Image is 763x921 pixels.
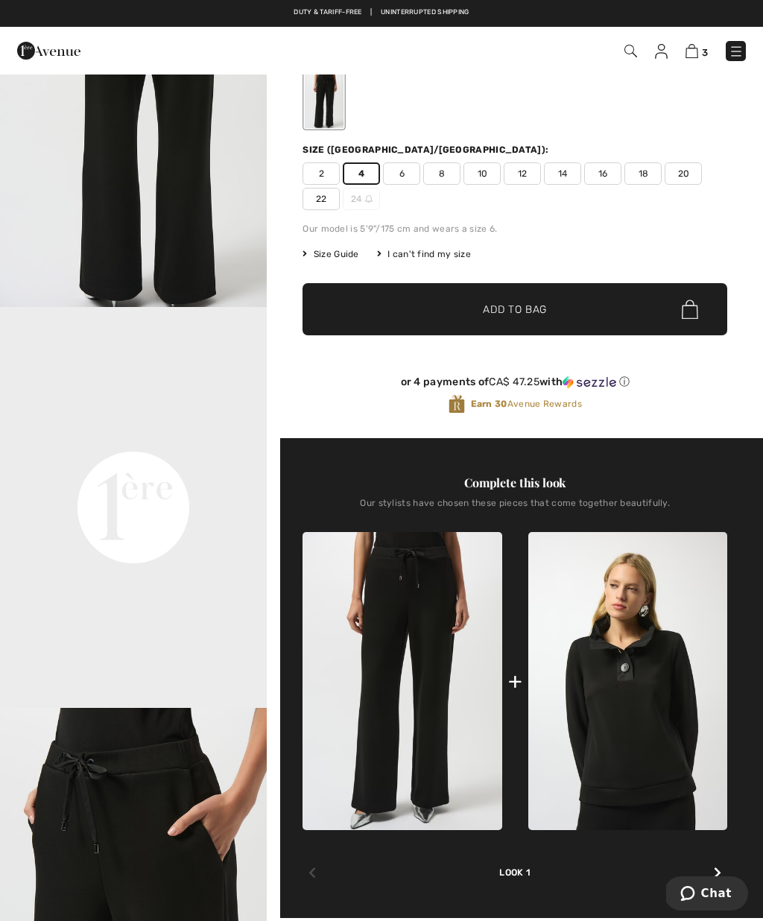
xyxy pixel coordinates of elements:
span: 16 [584,162,621,185]
a: Duty & tariff-free | Uninterrupted shipping [294,8,469,16]
img: ring-m.svg [365,195,373,203]
div: Our stylists have chosen these pieces that come together beautifully. [303,498,727,520]
span: 22 [303,188,340,210]
img: Search [624,45,637,57]
img: Sezzle [563,376,616,389]
span: 18 [624,162,662,185]
img: My Info [655,44,668,59]
span: 3 [702,47,708,58]
span: 20 [665,162,702,185]
div: I can't find my size [377,247,471,261]
a: 3 [686,42,708,60]
iframe: Opens a widget where you can chat to one of our agents [666,876,748,914]
span: 12 [504,162,541,185]
img: Shopping Bag [686,44,698,58]
span: Add to Bag [483,302,547,317]
span: Size Guide [303,247,358,261]
span: 2 [303,162,340,185]
span: 6 [383,162,420,185]
button: Add to Bag [303,283,727,335]
div: or 4 payments ofCA$ 47.25withSezzle Click to learn more about Sezzle [303,376,727,394]
img: Bag.svg [682,300,698,319]
a: 1ère Avenue [17,42,80,57]
img: Relaxed Full-Length Trousers Style 253136 [303,532,501,830]
span: 14 [544,162,581,185]
span: Avenue Rewards [471,397,582,411]
span: 4 [343,162,380,185]
img: Menu [729,44,744,59]
img: Avenue Rewards [449,394,465,414]
div: or 4 payments of with [303,376,727,389]
img: Buttoned Casual Long-Sleeve Shirt Style 253190 [528,532,727,830]
div: Complete this look [303,474,727,492]
span: 24 [343,188,380,210]
span: 8 [423,162,460,185]
img: 1ère Avenue [17,36,80,66]
strong: Earn 30 [471,399,507,409]
div: Look 1 [303,830,727,879]
span: CA$ 47.25 [489,376,539,388]
div: + [508,665,522,698]
span: 10 [463,162,501,185]
div: Black [305,72,343,128]
div: Size ([GEOGRAPHIC_DATA]/[GEOGRAPHIC_DATA]): [303,143,551,156]
div: Our model is 5'9"/175 cm and wears a size 6. [303,222,727,235]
